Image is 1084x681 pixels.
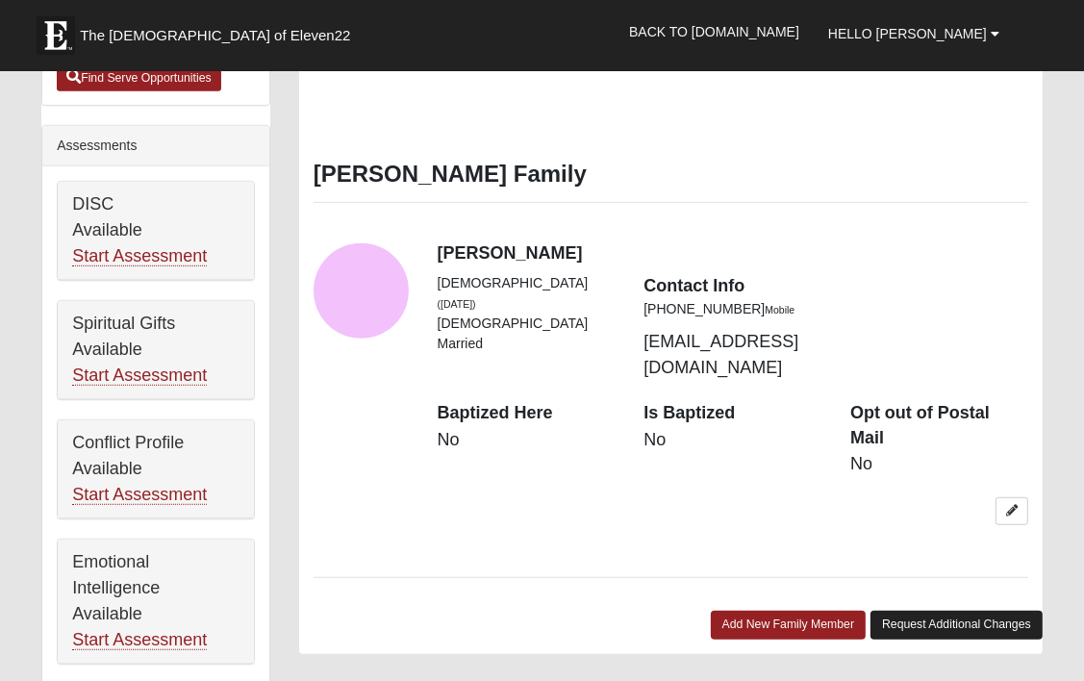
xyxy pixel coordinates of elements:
a: Start Assessment [72,246,207,266]
a: Edit Lou Thorpe [996,497,1028,525]
h4: [PERSON_NAME] [438,243,1028,265]
div: Conflict Profile Available [58,420,254,518]
div: [EMAIL_ADDRESS][DOMAIN_NAME] [629,273,836,381]
dt: Opt out of Postal Mail [850,401,1028,450]
a: Back to [DOMAIN_NAME] [615,8,814,56]
a: Start Assessment [72,485,207,505]
div: Emotional Intelligence Available [58,540,254,664]
a: Start Assessment [72,630,207,650]
strong: Contact Info [643,276,744,295]
a: Request Additional Changes [870,611,1043,639]
a: View Fullsize Photo [314,243,409,339]
a: Hello [PERSON_NAME] [814,10,1014,58]
span: Hello [PERSON_NAME] [828,26,987,41]
img: Eleven22 logo [37,16,75,55]
a: The [DEMOGRAPHIC_DATA] of Eleven22 [27,7,412,55]
li: [DEMOGRAPHIC_DATA] [438,314,616,334]
dd: No [643,428,821,453]
div: Spiritual Gifts Available [58,301,254,399]
div: DISC Available [58,182,254,280]
a: Add New Family Member [711,611,867,639]
a: Find Serve Opportunities [57,64,221,91]
li: [DEMOGRAPHIC_DATA] [438,273,616,314]
a: Start Assessment [72,366,207,386]
div: Assessments [42,126,269,166]
dt: Baptized Here [438,401,616,426]
span: The [DEMOGRAPHIC_DATA] of Eleven22 [80,26,350,45]
li: Married [438,334,616,354]
small: ([DATE]) [438,298,476,310]
small: Mobile [765,304,794,315]
dd: No [850,452,1028,477]
dd: No [438,428,616,453]
h3: [PERSON_NAME] Family [314,161,1028,189]
li: [PHONE_NUMBER] [643,299,821,319]
dt: Is Baptized [643,401,821,426]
